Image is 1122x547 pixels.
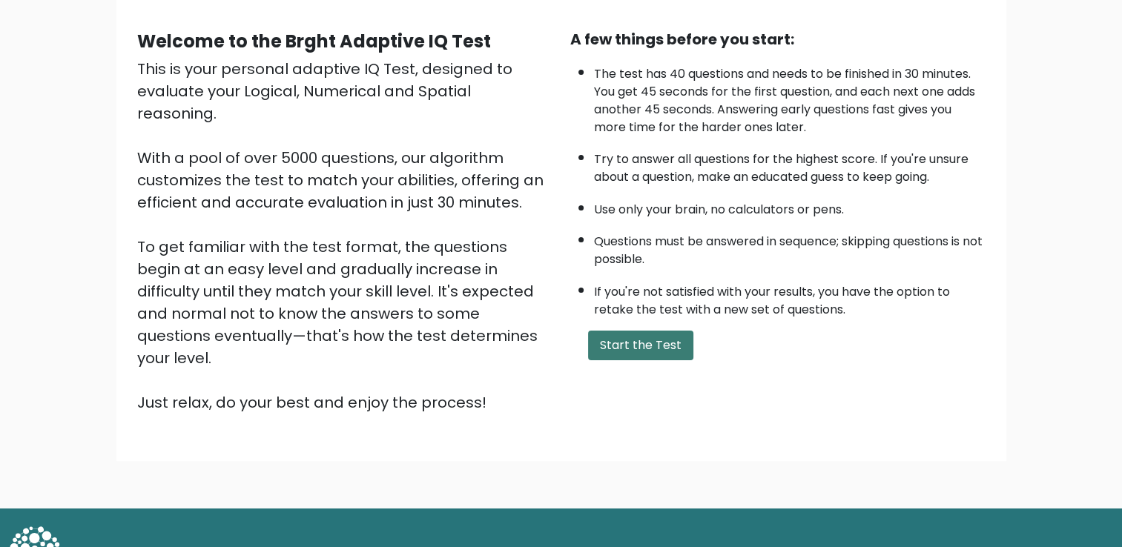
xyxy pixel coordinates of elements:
button: Start the Test [588,331,693,360]
li: Try to answer all questions for the highest score. If you're unsure about a question, make an edu... [594,143,986,186]
li: If you're not satisfied with your results, you have the option to retake the test with a new set ... [594,276,986,319]
div: This is your personal adaptive IQ Test, designed to evaluate your Logical, Numerical and Spatial ... [137,58,552,414]
div: A few things before you start: [570,28,986,50]
li: Use only your brain, no calculators or pens. [594,193,986,219]
li: The test has 40 questions and needs to be finished in 30 minutes. You get 45 seconds for the firs... [594,58,986,136]
li: Questions must be answered in sequence; skipping questions is not possible. [594,225,986,268]
b: Welcome to the Brght Adaptive IQ Test [137,29,491,53]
